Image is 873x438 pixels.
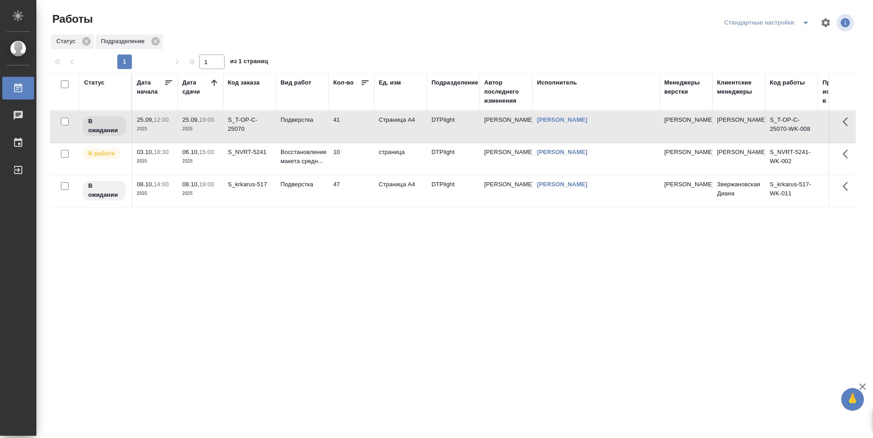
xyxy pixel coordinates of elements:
[51,35,94,49] div: Статус
[722,15,815,30] div: split button
[228,148,271,157] div: S_NVRT-5241
[480,111,532,143] td: [PERSON_NAME]
[431,78,478,87] div: Подразделение
[664,78,708,96] div: Менеджеры верстки
[82,180,127,201] div: Исполнитель назначен, приступать к работе пока рано
[230,56,268,69] span: из 1 страниц
[537,149,587,155] a: [PERSON_NAME]
[765,143,818,175] td: S_NVRT-5241-WK-002
[480,143,532,175] td: [PERSON_NAME]
[56,37,79,46] p: Статус
[182,157,219,166] p: 2025
[182,149,199,155] p: 06.10,
[182,189,219,198] p: 2025
[664,180,708,189] p: [PERSON_NAME]
[50,12,93,26] span: Работы
[823,78,863,105] div: Прогресс исполнителя в SC
[88,117,120,135] p: В ожидании
[182,116,199,123] p: 25.09,
[228,78,260,87] div: Код заказа
[281,148,324,166] p: Восстановление макета средн...
[374,143,427,175] td: страница
[95,35,163,49] div: Подразделение
[137,116,154,123] p: 25.09,
[374,175,427,207] td: Страница А4
[765,111,818,143] td: S_T-OP-C-25070-WK-008
[137,189,173,198] p: 2025
[717,78,761,96] div: Клиентские менеджеры
[281,78,311,87] div: Вид работ
[845,390,860,409] span: 🙏
[333,78,354,87] div: Кол-во
[88,181,120,199] p: В ожидании
[374,111,427,143] td: Страница А4
[182,78,210,96] div: Дата сдачи
[137,78,164,96] div: Дата начала
[329,111,374,143] td: 41
[837,14,856,31] span: Посмотреть информацию
[427,175,480,207] td: DTPlight
[101,37,148,46] p: Подразделение
[484,78,528,105] div: Автор последнего изменения
[281,115,324,124] p: Подверстка
[765,175,818,207] td: S_krkarus-517-WK-011
[228,115,271,134] div: S_T-OP-C-25070
[82,148,127,160] div: Исполнитель выполняет работу
[480,175,532,207] td: [PERSON_NAME]
[379,78,401,87] div: Ед. изм
[329,175,374,207] td: 47
[770,78,805,87] div: Код работы
[82,115,127,137] div: Исполнитель назначен, приступать к работе пока рано
[815,12,837,34] span: Настроить таблицу
[664,115,708,124] p: [PERSON_NAME]
[84,78,105,87] div: Статус
[182,181,199,188] p: 08.10,
[664,148,708,157] p: [PERSON_NAME]
[537,116,587,123] a: [PERSON_NAME]
[88,149,115,158] p: В работе
[154,149,169,155] p: 18:30
[137,124,173,134] p: 2025
[281,180,324,189] p: Подверстка
[329,143,374,175] td: 10
[841,388,864,411] button: 🙏
[137,149,154,155] p: 03.10,
[712,143,765,175] td: [PERSON_NAME]
[228,180,271,189] div: S_krkarus-517
[137,157,173,166] p: 2025
[154,116,169,123] p: 12:00
[712,175,765,207] td: Звержановская Диана
[537,78,577,87] div: Исполнитель
[837,175,859,197] button: Здесь прячутся важные кнопки
[182,124,219,134] p: 2025
[537,181,587,188] a: [PERSON_NAME]
[199,181,214,188] p: 19:00
[837,143,859,165] button: Здесь прячутся важные кнопки
[199,116,214,123] p: 19:00
[837,111,859,133] button: Здесь прячутся важные кнопки
[427,143,480,175] td: DTPlight
[137,181,154,188] p: 08.10,
[427,111,480,143] td: DTPlight
[199,149,214,155] p: 15:00
[154,181,169,188] p: 14:00
[712,111,765,143] td: [PERSON_NAME]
